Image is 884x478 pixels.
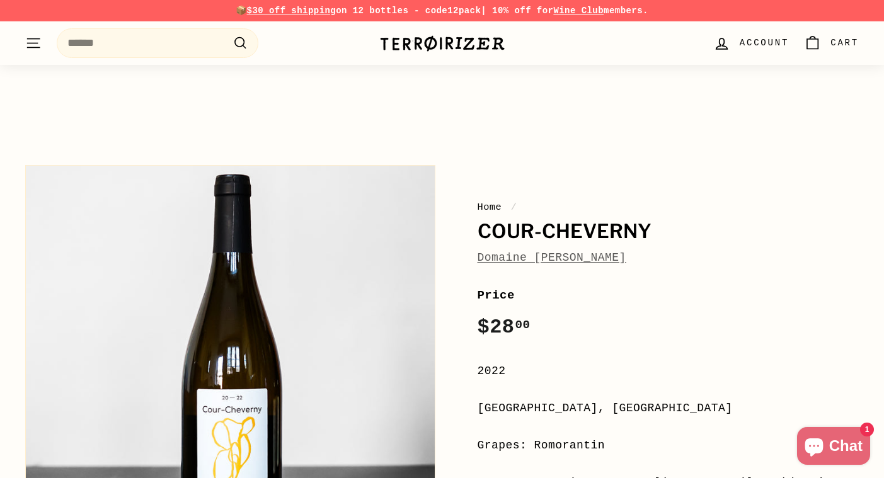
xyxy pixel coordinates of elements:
a: Home [478,202,502,213]
h1: Cour-Cheverny [478,221,859,242]
p: 📦 on 12 bottles - code | 10% off for members. [25,4,859,18]
span: / [508,202,520,213]
div: Grapes: Romorantin [478,436,859,455]
span: Cart [830,36,859,50]
span: $28 [478,316,531,339]
strong: 12pack [447,6,481,16]
nav: breadcrumbs [478,200,859,215]
a: Cart [796,25,866,62]
a: Domaine [PERSON_NAME] [478,251,626,264]
span: $30 off shipping [247,6,336,16]
div: [GEOGRAPHIC_DATA], [GEOGRAPHIC_DATA] [478,399,859,418]
span: Account [740,36,789,50]
a: Wine Club [553,6,604,16]
div: 2022 [478,362,859,380]
inbox-online-store-chat: Shopify online store chat [793,427,874,468]
a: Account [706,25,796,62]
label: Price [478,286,859,305]
sup: 00 [515,318,530,332]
